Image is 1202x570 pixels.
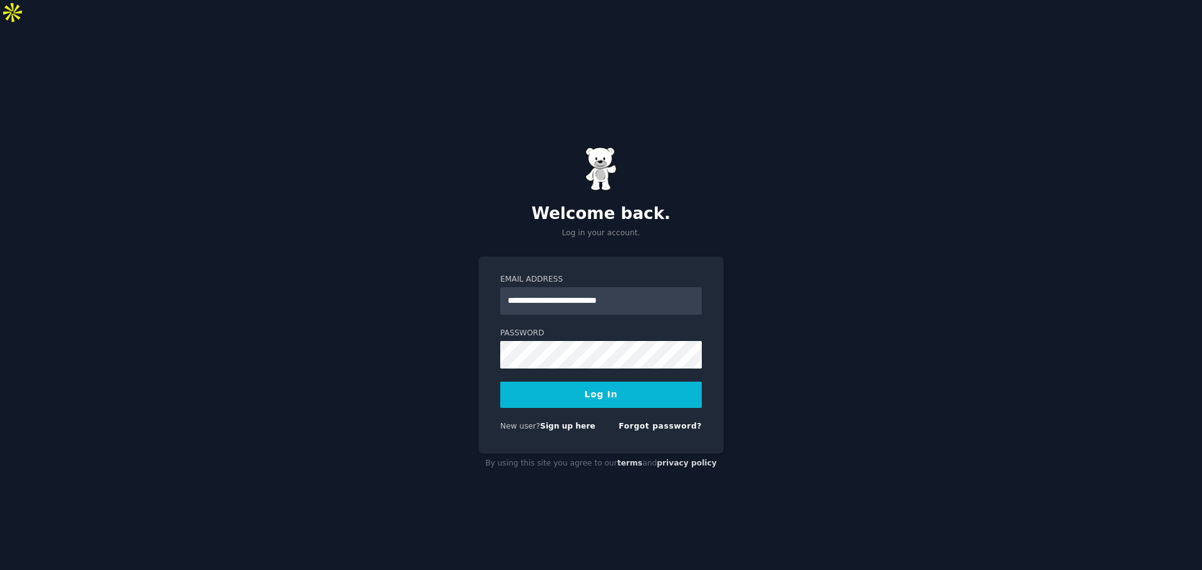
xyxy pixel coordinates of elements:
[478,454,724,474] div: By using this site you agree to our and
[585,147,617,191] img: Gummy Bear
[657,459,717,467] a: privacy policy
[500,422,540,430] span: New user?
[500,274,702,285] label: Email Address
[540,422,595,430] a: Sign up here
[617,459,642,467] a: terms
[500,382,702,408] button: Log In
[619,422,702,430] a: Forgot password?
[478,204,724,224] h2: Welcome back.
[500,328,702,339] label: Password
[478,228,724,239] p: Log in your account.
